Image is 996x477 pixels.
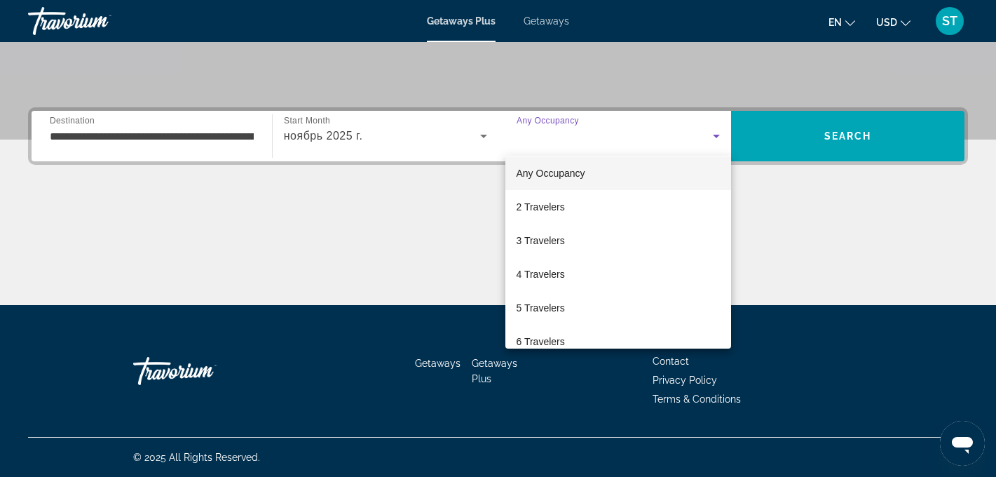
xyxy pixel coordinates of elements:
span: 6 Travelers [517,333,565,350]
span: 5 Travelers [517,300,565,316]
iframe: Button to launch messaging window [940,421,985,466]
span: 3 Travelers [517,232,565,249]
span: 4 Travelers [517,266,565,283]
span: 2 Travelers [517,199,565,215]
span: Any Occupancy [517,168,585,179]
